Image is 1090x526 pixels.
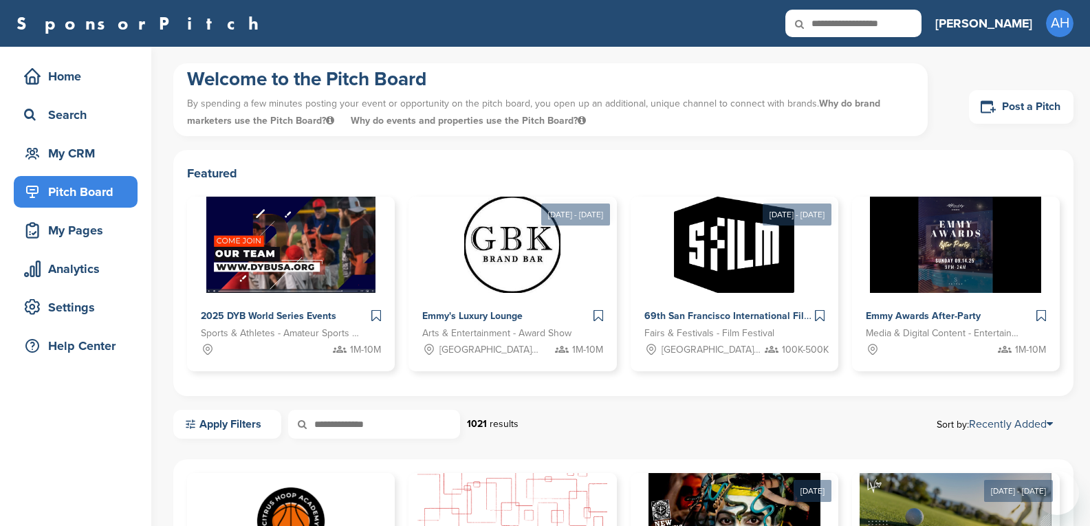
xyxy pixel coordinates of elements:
[14,176,138,208] a: Pitch Board
[794,480,831,502] div: [DATE]
[350,342,381,358] span: 1M-10M
[870,197,1041,293] img: Sponsorpitch &
[763,204,831,226] div: [DATE] - [DATE]
[21,64,138,89] div: Home
[1015,342,1046,358] span: 1M-10M
[969,417,1053,431] a: Recently Added
[866,326,1025,341] span: Media & Digital Content - Entertainment
[206,197,376,293] img: Sponsorpitch &
[422,326,571,341] span: Arts & Entertainment - Award Show
[422,310,523,322] span: Emmy's Luxury Lounge
[644,310,850,322] span: 69th San Francisco International Film Festival
[439,342,539,358] span: [GEOGRAPHIC_DATA], [GEOGRAPHIC_DATA]
[21,141,138,166] div: My CRM
[644,326,774,341] span: Fairs & Festivals - Film Festival
[14,99,138,131] a: Search
[187,164,1060,183] h2: Featured
[464,197,560,293] img: Sponsorpitch &
[984,480,1053,502] div: [DATE] - [DATE]
[14,138,138,169] a: My CRM
[21,295,138,320] div: Settings
[935,14,1032,33] h3: [PERSON_NAME]
[21,333,138,358] div: Help Center
[1046,10,1073,37] span: AH
[572,342,603,358] span: 1M-10M
[201,310,336,322] span: 2025 DYB World Series Events
[21,218,138,243] div: My Pages
[187,67,914,91] h1: Welcome to the Pitch Board
[14,253,138,285] a: Analytics
[490,418,519,430] span: results
[21,256,138,281] div: Analytics
[14,330,138,362] a: Help Center
[187,91,914,133] p: By spending a few minutes posting your event or opportunity on the pitch board, you open up an ad...
[14,215,138,246] a: My Pages
[467,418,487,430] strong: 1021
[408,175,616,371] a: [DATE] - [DATE] Sponsorpitch & Emmy's Luxury Lounge Arts & Entertainment - Award Show [GEOGRAPHIC...
[852,197,1060,371] a: Sponsorpitch & Emmy Awards After-Party Media & Digital Content - Entertainment 1M-10M
[201,326,360,341] span: Sports & Athletes - Amateur Sports Leagues
[14,61,138,92] a: Home
[866,310,981,322] span: Emmy Awards After-Party
[187,197,395,371] a: Sponsorpitch & 2025 DYB World Series Events Sports & Athletes - Amateur Sports Leagues 1M-10M
[935,8,1032,39] a: [PERSON_NAME]
[937,419,1053,430] span: Sort by:
[351,115,586,127] span: Why do events and properties use the Pitch Board?
[14,292,138,323] a: Settings
[541,204,610,226] div: [DATE] - [DATE]
[662,342,761,358] span: [GEOGRAPHIC_DATA], [GEOGRAPHIC_DATA]
[782,342,829,358] span: 100K-500K
[631,175,838,371] a: [DATE] - [DATE] Sponsorpitch & 69th San Francisco International Film Festival Fairs & Festivals -...
[17,14,268,32] a: SponsorPitch
[1035,471,1079,515] iframe: Button to launch messaging window
[969,90,1073,124] a: Post a Pitch
[21,102,138,127] div: Search
[173,410,281,439] a: Apply Filters
[674,197,794,293] img: Sponsorpitch &
[21,179,138,204] div: Pitch Board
